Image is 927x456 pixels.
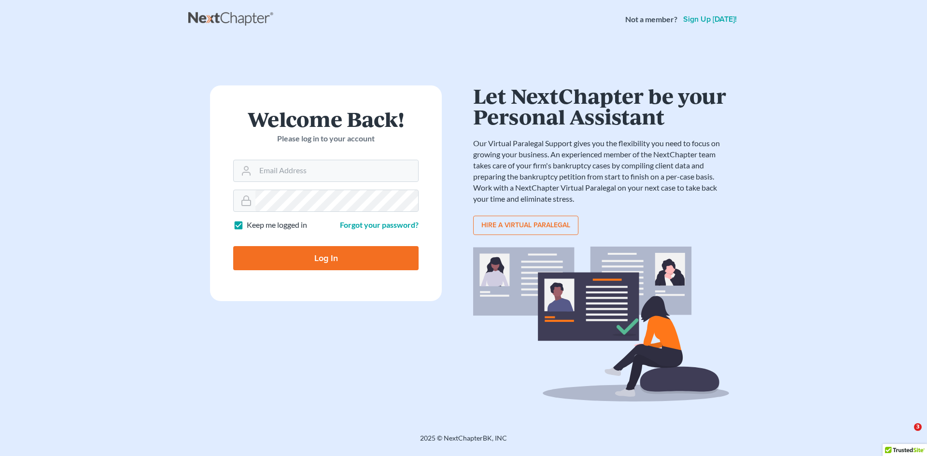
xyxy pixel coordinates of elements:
h1: Welcome Back! [233,109,419,129]
p: Please log in to your account [233,133,419,144]
h1: Let NextChapter be your Personal Assistant [473,85,729,126]
p: Our Virtual Paralegal Support gives you the flexibility you need to focus on growing your busines... [473,138,729,204]
a: Hire a virtual paralegal [473,216,578,235]
span: 3 [914,423,922,431]
a: Sign up [DATE]! [681,15,739,23]
img: virtual_paralegal_bg-b12c8cf30858a2b2c02ea913d52db5c468ecc422855d04272ea22d19010d70dc.svg [473,247,729,401]
iframe: Intercom live chat [894,423,917,446]
strong: Not a member? [625,14,677,25]
div: 2025 © NextChapterBK, INC [188,433,739,451]
input: Email Address [255,160,418,181]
